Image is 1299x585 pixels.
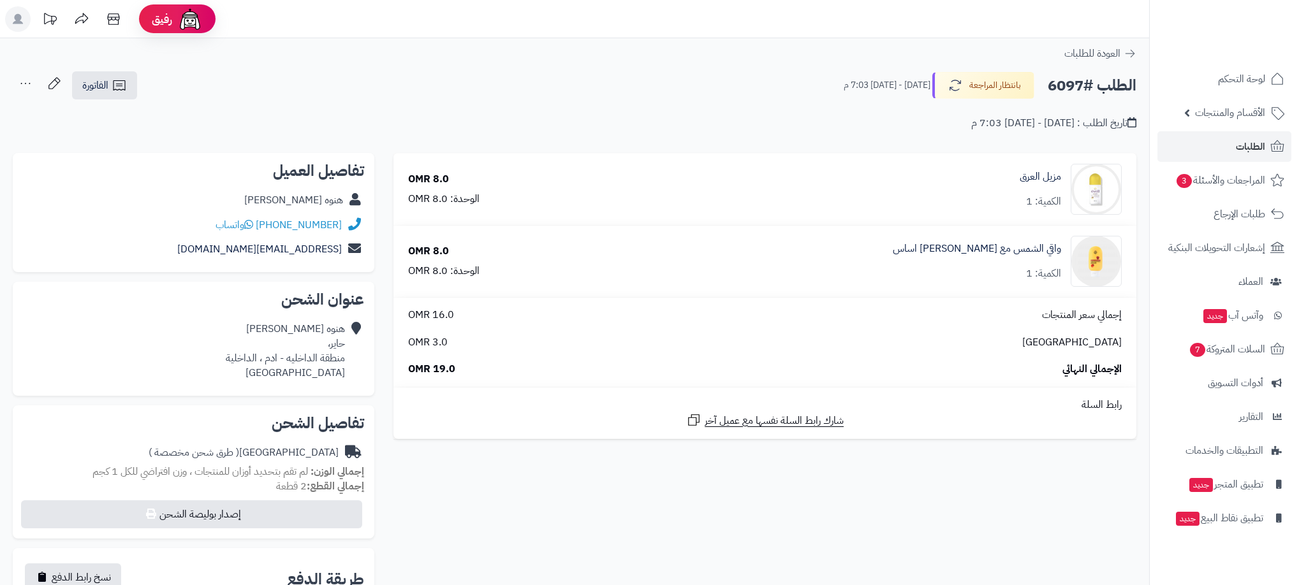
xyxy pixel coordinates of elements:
div: رابط السلة [399,398,1131,412]
span: 19.0 OMR [408,362,455,377]
span: نسخ رابط الدفع [52,570,111,585]
span: لم تقم بتحديد أوزان للمنتجات ، وزن افتراضي للكل 1 كجم [92,464,308,479]
h2: الطلب #6097 [1048,73,1136,99]
span: 3.0 OMR [408,335,448,350]
span: 7 [1189,342,1206,357]
span: جديد [1203,309,1227,323]
div: [GEOGRAPHIC_DATA] [149,445,339,460]
h2: عنوان الشحن [23,292,364,307]
a: واتساب [216,217,253,233]
strong: إجمالي الوزن: [311,464,364,479]
button: بانتظار المراجعة [932,72,1034,99]
div: الوحدة: 8.0 OMR [408,264,480,278]
div: الوحدة: 8.0 OMR [408,192,480,206]
a: تحديثات المنصة [34,6,66,35]
span: طلبات الإرجاع [1214,205,1265,223]
a: الطلبات [1157,131,1291,162]
span: رفيق [152,11,172,27]
img: 1756583016-sun%20block%20whiting-01-90x90.png [1071,236,1121,287]
a: واقي الشمس مع [PERSON_NAME] اساس [893,242,1061,256]
span: ( طرق شحن مخصصة ) [149,445,239,460]
div: هنوه [PERSON_NAME] [244,193,343,208]
span: وآتس آب [1202,307,1263,324]
a: أدوات التسويق [1157,368,1291,398]
span: إشعارات التحويلات البنكية [1168,239,1265,257]
div: هنوه [PERSON_NAME] حاير، منطقة الداخليه - ادم ، الداخلية [GEOGRAPHIC_DATA] [226,322,345,380]
h2: تفاصيل العميل [23,163,364,178]
div: الكمية: 1 [1026,266,1061,281]
span: الإجمالي النهائي [1062,362,1122,377]
button: إصدار بوليصة الشحن [21,500,362,528]
a: شارك رابط السلة نفسها مع عميل آخر [686,412,844,428]
div: الكمية: 1 [1026,194,1061,209]
span: العملاء [1238,273,1263,291]
small: 2 قطعة [276,479,364,494]
span: أدوات التسويق [1208,374,1263,392]
span: [GEOGRAPHIC_DATA] [1022,335,1122,350]
span: الفاتورة [82,78,108,93]
a: إشعارات التحويلات البنكية [1157,233,1291,263]
span: العودة للطلبات [1064,46,1120,61]
span: إجمالي سعر المنتجات [1042,308,1122,322]
img: ai-face.png [177,6,203,32]
span: التطبيقات والخدمات [1185,442,1263,459]
a: [PHONE_NUMBER] [256,217,342,233]
a: الفاتورة [72,71,137,99]
span: الأقسام والمنتجات [1195,104,1265,122]
span: شارك رابط السلة نفسها مع عميل آخر [705,414,844,428]
a: وآتس آبجديد [1157,300,1291,331]
div: تاريخ الطلب : [DATE] - [DATE] 7:03 م [971,116,1136,131]
h2: تفاصيل الشحن [23,415,364,431]
a: مزيل العرق [1020,170,1061,184]
a: التطبيقات والخدمات [1157,435,1291,466]
span: جديد [1189,478,1213,492]
span: جديد [1176,512,1200,526]
div: 8.0 OMR [408,244,449,259]
a: التقارير [1157,401,1291,432]
span: السلات المتروكة [1189,340,1265,358]
a: العودة للطلبات [1064,46,1136,61]
span: لوحة التحكم [1218,70,1265,88]
a: العملاء [1157,266,1291,297]
span: 3 [1176,173,1193,189]
span: تطبيق نقاط البيع [1175,509,1263,527]
a: السلات المتروكة7 [1157,334,1291,365]
span: 16.0 OMR [408,308,454,322]
div: 8.0 OMR [408,172,449,187]
strong: إجمالي القطع: [307,479,364,494]
span: الطلبات [1236,138,1265,155]
a: [EMAIL_ADDRESS][DOMAIN_NAME] [177,242,342,257]
span: التقارير [1239,408,1263,426]
a: المراجعات والأسئلة3 [1157,165,1291,196]
img: 1739574665-cm52iuysw0ns601kl1gcndhhy_EVEIL-01-90x90.jpg [1071,164,1121,215]
a: طلبات الإرجاع [1157,199,1291,229]
a: تطبيق المتجرجديد [1157,469,1291,500]
span: تطبيق المتجر [1188,475,1263,493]
span: المراجعات والأسئلة [1175,171,1265,189]
small: [DATE] - [DATE] 7:03 م [844,79,930,92]
a: لوحة التحكم [1157,64,1291,94]
a: تطبيق نقاط البيعجديد [1157,503,1291,533]
img: logo-2.png [1212,18,1287,45]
